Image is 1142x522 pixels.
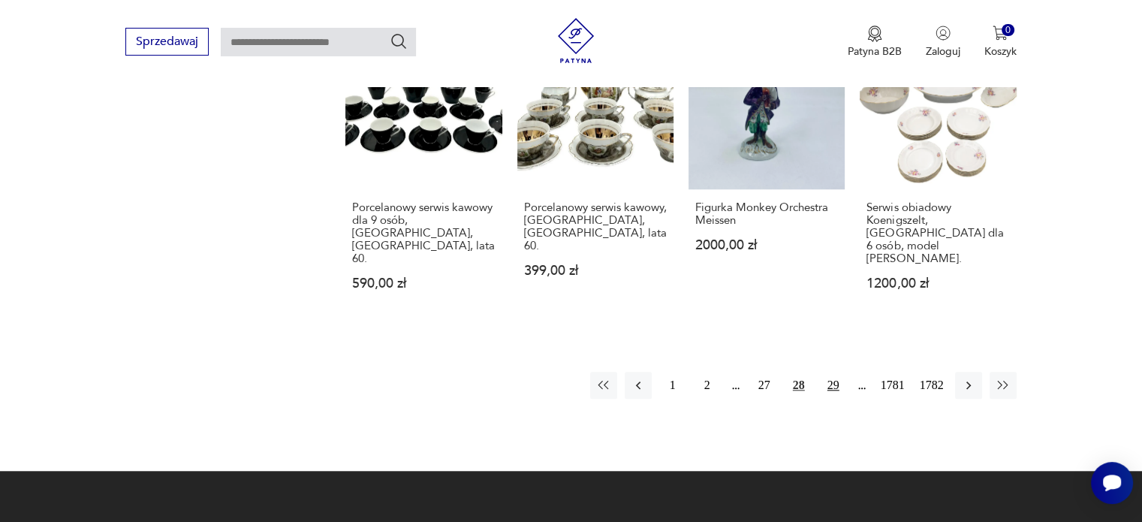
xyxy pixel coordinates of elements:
button: 27 [751,372,778,399]
button: 1781 [877,372,908,399]
h3: Porcelanowy serwis kawowy, [GEOGRAPHIC_DATA], [GEOGRAPHIC_DATA], lata 60. [524,201,667,252]
a: Serwis obiadowy Koenigszelt, Karolina dla 6 osób, model Charlotte.Serwis obiadowy Koenigszelt, [G... [860,33,1016,319]
p: 1200,00 zł [866,277,1009,290]
p: Patyna B2B [848,44,902,59]
a: Porcelanowy serwis kawowy dla 9 osób, Ćmielów, Polska, lata 60.Porcelanowy serwis kawowy dla 9 os... [345,33,502,319]
button: Patyna B2B [848,26,902,59]
p: 2000,00 zł [695,239,838,252]
a: Sprzedawaj [125,38,209,48]
a: Figurka Monkey Orchestra MeissenFigurka Monkey Orchestra Meissen2000,00 zł [689,33,845,319]
p: Zaloguj [926,44,960,59]
a: Ikona medaluPatyna B2B [848,26,902,59]
button: 1 [659,372,686,399]
button: 29 [820,372,847,399]
button: 2 [694,372,721,399]
button: 28 [785,372,812,399]
h3: Porcelanowy serwis kawowy dla 9 osób, [GEOGRAPHIC_DATA], [GEOGRAPHIC_DATA], lata 60. [352,201,495,265]
img: Ikona medalu [867,26,882,42]
p: Koszyk [984,44,1017,59]
p: 399,00 zł [524,264,667,277]
button: Sprzedawaj [125,28,209,56]
p: 590,00 zł [352,277,495,290]
button: 0Koszyk [984,26,1017,59]
img: Ikonka użytkownika [936,26,951,41]
button: Szukaj [390,32,408,50]
button: 1782 [916,372,948,399]
button: Zaloguj [926,26,960,59]
h3: Figurka Monkey Orchestra Meissen [695,201,838,227]
h3: Serwis obiadowy Koenigszelt, [GEOGRAPHIC_DATA] dla 6 osób, model [PERSON_NAME]. [866,201,1009,265]
img: Ikona koszyka [993,26,1008,41]
div: 0 [1002,24,1014,37]
iframe: Smartsupp widget button [1091,462,1133,504]
img: Patyna - sklep z meblami i dekoracjami vintage [553,18,598,63]
a: Porcelanowy serwis kawowy, Bogucice, Polska, lata 60.Porcelanowy serwis kawowy, [GEOGRAPHIC_DATA]... [517,33,673,319]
